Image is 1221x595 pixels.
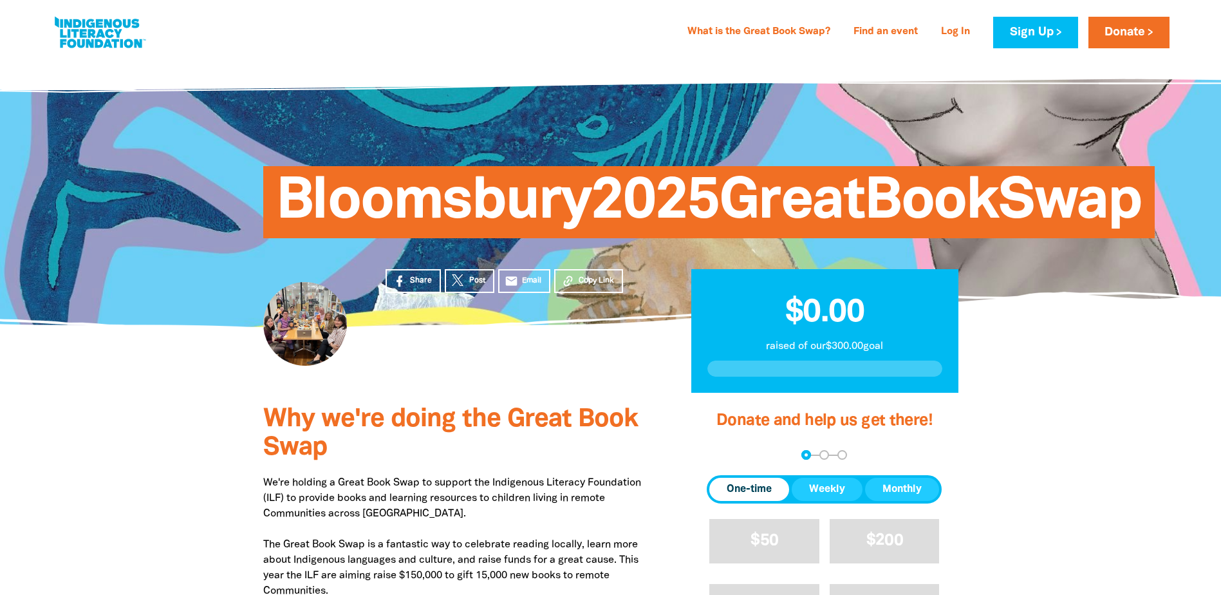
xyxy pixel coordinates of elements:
a: Find an event [846,22,926,42]
span: Weekly [809,482,845,497]
button: Navigate to step 3 of 3 to enter your payment details [837,450,847,460]
span: Share [410,275,432,287]
a: Share [386,269,441,293]
a: Post [445,269,494,293]
p: raised of our $300.00 goal [707,339,942,354]
span: $200 [866,533,903,548]
button: $50 [709,519,819,563]
a: What is the Great Book Swap? [680,22,838,42]
i: email [505,274,518,288]
a: emailEmail [498,269,551,293]
span: Bloomsbury2025GreatBookSwap [276,176,1142,238]
span: Why we're doing the Great Book Swap [263,408,638,460]
span: Donate and help us get there! [716,413,933,428]
button: Copy Link [554,269,623,293]
button: Navigate to step 1 of 3 to enter your donation amount [801,450,811,460]
span: Post [469,275,485,287]
button: One-time [709,478,789,501]
span: Copy Link [579,275,614,287]
span: $0.00 [785,298,864,328]
button: Weekly [792,478,862,501]
button: Monthly [865,478,939,501]
div: Donation frequency [707,475,942,504]
span: $50 [750,533,778,548]
a: Sign Up [993,17,1077,48]
span: Monthly [882,482,922,497]
a: Log In [933,22,978,42]
span: One-time [727,482,772,497]
span: Email [522,275,541,287]
button: $200 [830,519,940,563]
a: Donate [1088,17,1170,48]
button: Navigate to step 2 of 3 to enter your details [819,450,829,460]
